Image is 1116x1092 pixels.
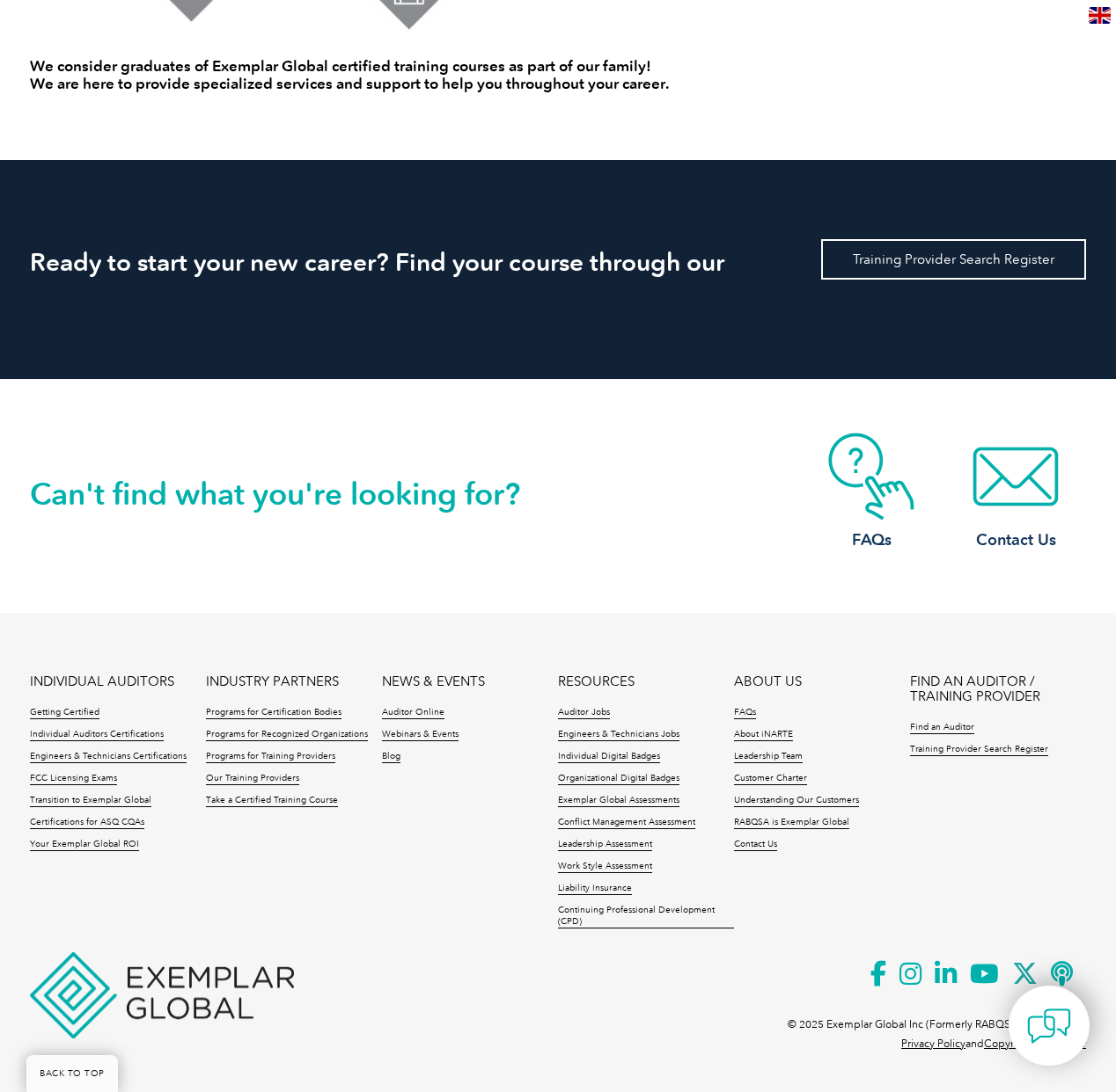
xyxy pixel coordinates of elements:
[734,707,756,719] a: FAQs
[382,729,459,741] a: Webinars & Events
[734,839,777,851] a: Contact Us
[30,480,558,508] h2: Can't find what you're looking for?
[801,529,942,551] h3: FAQs
[901,1034,1086,1053] p: and
[945,529,1086,551] h3: Contact Us
[206,751,335,763] a: Programs for Training Providers
[910,674,1086,704] a: FIND AN AUDITOR / TRAINING PROVIDER
[558,861,652,873] a: Work Style Assessment
[26,1055,118,1092] a: BACK TO TOP
[558,905,734,928] a: Continuing Professional Development (CPD)
[1027,1004,1071,1048] img: contact-chat.png
[206,674,339,689] a: INDUSTRY PARTNERS
[206,795,338,807] a: Take a Certified Training Course
[945,433,1086,551] a: Contact Us
[734,674,802,689] a: ABOUT US
[821,239,1086,280] a: Training Provider Search Register
[30,839,139,851] a: Your Exemplar Global ROI
[382,674,485,689] a: NEWS & EVENTS
[910,744,1048,756] a: Training Provider Search Register
[734,773,807,785] a: Customer Charter
[734,795,859,807] a: Understanding Our Customers
[801,433,942,521] img: contact-faq.webp
[382,751,400,763] a: Blog
[788,1015,1086,1034] p: © 2025 Exemplar Global Inc (Formerly RABQSA International).
[558,795,679,807] a: Exemplar Global Assessments
[30,795,151,807] a: Transition to Exemplar Global
[984,1037,1086,1050] a: Copyright Disclaimer
[734,729,793,741] a: About iNARTE
[30,729,164,741] a: Individual Auditors Certifications
[558,817,695,829] a: Conflict Management Assessment
[945,433,1086,521] img: contact-email.webp
[801,433,942,551] a: FAQs
[382,707,444,719] a: Auditor Online
[734,751,803,763] a: Leadership Team
[558,751,660,763] a: Individual Digital Badges
[30,817,144,829] a: Certifications for ASQ CQAs
[30,952,294,1038] img: Exemplar Global
[734,817,849,829] a: RABQSA is Exemplar Global
[558,773,679,785] a: Organizational Digital Badges
[30,248,1086,276] h2: Ready to start your new career? Find your course through our
[206,707,341,719] a: Programs for Certification Bodies
[558,839,652,851] a: Leadership Assessment
[558,883,632,895] a: Liability Insurance
[30,773,117,785] a: FCC Licensing Exams
[206,729,368,741] a: Programs for Recognized Organizations
[30,674,174,689] a: INDIVIDUAL AUDITORS
[558,729,679,741] a: Engineers & Technicians Jobs
[30,751,187,763] a: Engineers & Technicians Certifications
[558,674,635,689] a: RESOURCES
[206,773,299,785] a: Our Training Providers
[901,1037,965,1050] a: Privacy Policy
[910,722,974,734] a: Find an Auditor
[558,707,610,719] a: Auditor Jobs
[1089,7,1111,24] img: en
[30,57,769,92] h4: We consider graduates of Exemplar Global certified training courses as part of our family! We are...
[30,707,99,719] a: Getting Certified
